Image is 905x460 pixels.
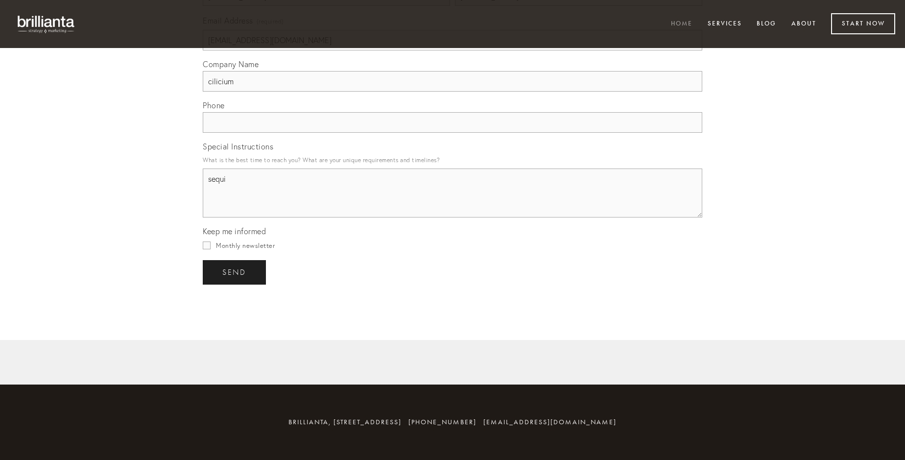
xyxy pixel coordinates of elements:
button: sendsend [203,260,266,285]
a: About [785,16,823,32]
span: brillianta, [STREET_ADDRESS] [288,418,402,426]
input: Monthly newsletter [203,242,211,249]
img: brillianta - research, strategy, marketing [10,10,83,38]
textarea: sequi [203,169,702,218]
a: Blog [750,16,783,32]
span: Monthly newsletter [216,242,275,249]
a: [EMAIL_ADDRESS][DOMAIN_NAME] [483,418,617,426]
span: Company Name [203,59,259,69]
a: Services [701,16,748,32]
p: What is the best time to reach you? What are your unique requirements and timelines? [203,153,702,167]
span: Keep me informed [203,226,266,236]
span: send [222,268,246,277]
span: [PHONE_NUMBER] [408,418,476,426]
span: Phone [203,100,225,110]
a: Home [665,16,699,32]
span: Special Instructions [203,142,273,151]
a: Start Now [831,13,895,34]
